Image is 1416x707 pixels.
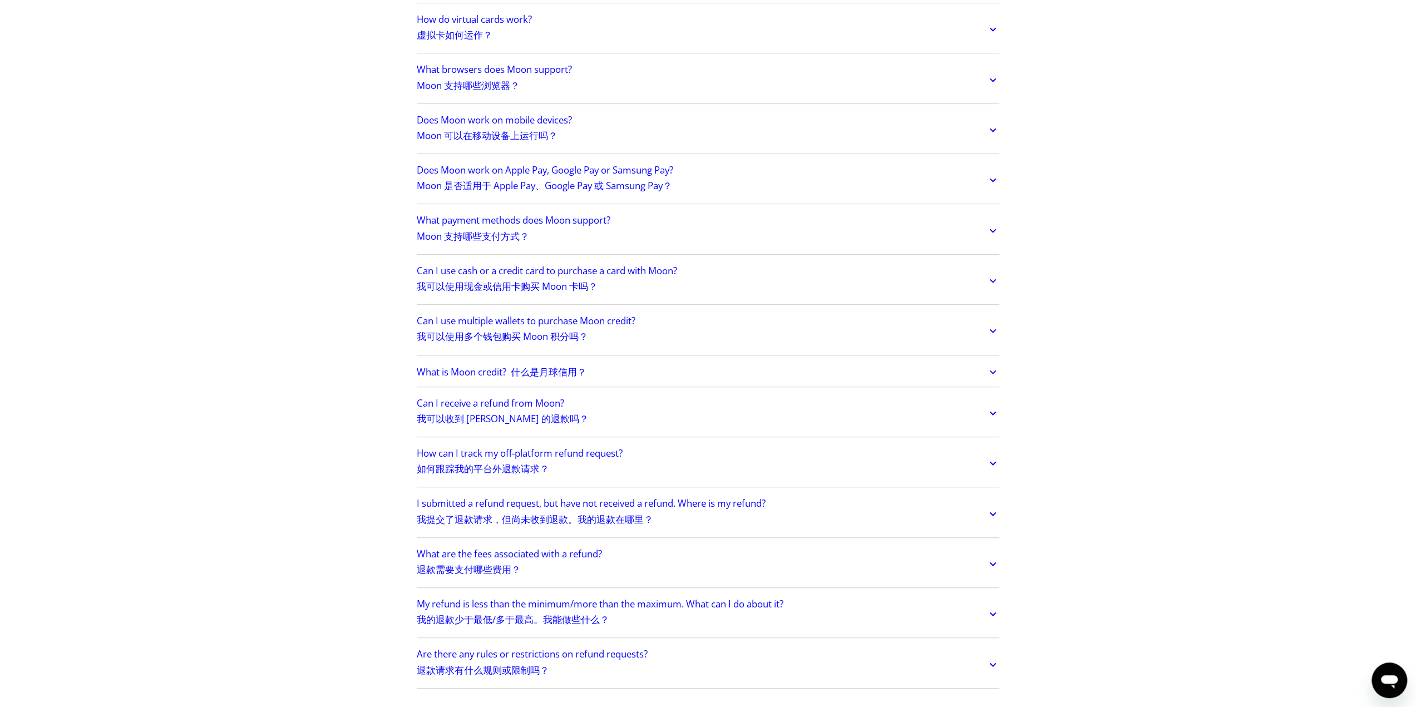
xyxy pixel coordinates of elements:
a: What browsers does Moon support?Moon 支持哪些浏览器？ [417,59,1000,101]
h2: What are the fees associated with a refund? [417,548,602,580]
a: My refund is less than the minimum/more than the maximum. What can I do about it?我的退款少于最低/多于最高。我能... [417,594,1000,635]
font: 退款请求有什么规则或限制吗？ [417,664,549,676]
a: What are the fees associated with a refund?退款需要支付哪些费用？ [417,543,1000,585]
iframe: 启动消息传送窗口的按钮 [1371,662,1407,698]
a: Are there any rules or restrictions on refund requests?退款请求有什么规则或限制吗？ [417,644,1000,685]
a: Does Moon work on Apple Pay, Google Pay or Samsung Pay?Moon 是否适用于 Apple Pay、Google Pay 或 Samsung ... [417,160,1000,201]
font: 我可以使用现金或信用卡购买 Moon 卡吗？ [417,280,598,293]
h2: How can I track my off-platform refund request? [417,448,623,479]
h2: Can I receive a refund from Moon? [417,398,589,429]
a: Can I use cash or a credit card to purchase a card with Moon?我可以使用现金或信用卡购买 Moon 卡吗？ [417,260,1000,301]
a: How do virtual cards work?虚拟卡如何运作？ [417,9,1000,51]
h2: Are there any rules or restrictions on refund requests? [417,649,648,680]
a: What is Moon credit? 什么是月球信用？ [417,360,1000,384]
font: 我提交了退款请求，但尚未收到退款。我的退款在哪里？ [417,513,653,526]
font: 什么是月球信用？ [511,365,586,378]
font: 退款需要支付哪些费用？ [417,563,521,576]
h2: What browsers does Moon support? [417,64,572,95]
h2: Does Moon work on Apple Pay, Google Pay or Samsung Pay? [417,165,673,196]
h2: Can I use cash or a credit card to purchase a card with Moon? [417,265,677,296]
font: 我可以收到 [PERSON_NAME] 的退款吗？ [417,412,589,425]
h2: What is Moon credit? [417,367,586,378]
font: Moon 支持哪些浏览器？ [417,79,520,92]
font: 如何跟踪我的平台外退款请求？ [417,462,549,475]
a: Does Moon work on mobile devices?Moon 可以在移动设备上运行吗？ [417,109,1000,151]
h2: I submitted a refund request, but have not received a refund. Where is my refund? [417,498,766,529]
h2: Can I use multiple wallets to purchase Moon credit? [417,315,635,347]
a: Can I receive a refund from Moon?我可以收到 [PERSON_NAME] 的退款吗？ [417,392,1000,434]
a: What payment methods does Moon support?Moon 支持哪些支付方式？ [417,210,1000,251]
font: Moon 支持哪些支付方式？ [417,230,529,243]
font: 我可以使用多个钱包购买 Moon 积分吗？ [417,330,588,343]
h2: Does Moon work on mobile devices? [417,115,572,146]
a: How can I track my off-platform refund request?如何跟踪我的平台外退款请求？ [417,443,1000,484]
h2: How do virtual cards work? [417,14,532,45]
font: 虚拟卡如何运作？ [417,28,492,41]
font: 我的退款少于最低/多于最高。我能做些什么？ [417,613,609,626]
font: Moon 是否适用于 Apple Pay、Google Pay 或 Samsung Pay？ [417,179,672,192]
h2: My refund is less than the minimum/more than the maximum. What can I do about it? [417,599,783,630]
h2: What payment methods does Moon support? [417,215,610,246]
a: Can I use multiple wallets to purchase Moon credit?我可以使用多个钱包购买 Moon 积分吗？ [417,310,1000,352]
a: I submitted a refund request, but have not received a refund. Where is my refund?我提交了退款请求，但尚未收到退款... [417,493,1000,535]
font: Moon 可以在移动设备上运行吗？ [417,129,557,142]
